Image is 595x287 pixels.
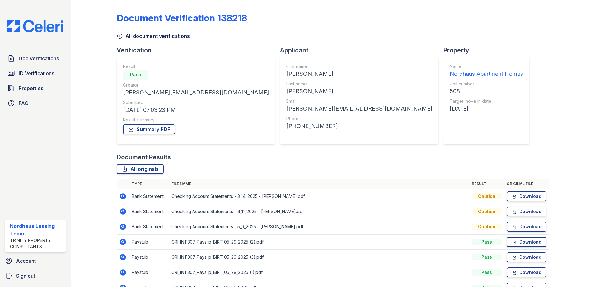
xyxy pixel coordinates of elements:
div: Name [450,63,523,70]
td: Paystub [129,265,169,280]
span: ID Verifications [19,70,54,77]
a: Properties [5,82,66,94]
div: Trinity Property Consultants [10,237,63,250]
div: [PERSON_NAME][EMAIL_ADDRESS][DOMAIN_NAME] [123,88,269,97]
span: Account [16,257,36,265]
th: Type [129,179,169,189]
a: Download [507,267,546,277]
td: Checking Account Statements - 4_11_2025 - [PERSON_NAME].pdf [169,204,469,219]
div: [PHONE_NUMBER] [286,122,432,130]
div: Pass [123,70,148,80]
div: Document Verification 138218 [117,12,247,24]
td: Paystub [129,235,169,250]
div: Document Results [117,153,171,162]
td: CRI_INT307_Payslip_BIRT_05_29_2025 (1).pdf [169,265,469,280]
div: Nordhaus Apartment Homes [450,70,523,78]
a: Download [507,207,546,216]
div: Nordhaus Leasing Team [10,222,63,237]
td: Bank Statement [129,189,169,204]
div: Applicant [280,46,443,55]
div: Unit number [450,81,523,87]
a: Account [2,255,68,267]
div: Pass [472,239,502,245]
div: Pass [472,269,502,276]
div: Result summary [123,117,269,123]
div: Property [443,46,534,55]
div: Target move in date [450,98,523,104]
div: [DATE] 07:03:23 PM [123,106,269,114]
a: All document verifications [117,32,190,40]
div: Creator [123,82,269,88]
div: [PERSON_NAME][EMAIL_ADDRESS][DOMAIN_NAME] [286,104,432,113]
div: 508 [450,87,523,96]
th: Original file [504,179,549,189]
div: [PERSON_NAME] [286,70,432,78]
div: [DATE] [450,104,523,113]
div: Result [123,63,269,70]
div: Caution [472,193,502,199]
td: CRI_INT307_Payslip_BIRT_05_29_2025 (3).pdf [169,250,469,265]
div: [PERSON_NAME] [286,87,432,96]
td: Bank Statement [129,204,169,219]
a: Download [507,237,546,247]
a: Download [507,191,546,201]
a: Summary PDF [123,124,175,134]
td: Paystub [129,250,169,265]
a: Doc Verifications [5,52,66,65]
div: First name [286,63,432,70]
a: Download [507,222,546,232]
a: ID Verifications [5,67,66,80]
img: CE_Logo_Blue-a8612792a0a2168367f1c8372b55b34899dd931a85d93a1a3d3e32e68fde9ad4.png [2,20,68,32]
a: Sign out [2,270,68,282]
th: Result [469,179,504,189]
div: Caution [472,208,502,215]
span: FAQ [19,99,29,107]
span: Sign out [16,272,35,280]
td: Bank Statement [129,219,169,235]
div: Last name [286,81,432,87]
span: Properties [19,84,43,92]
div: Pass [472,254,502,260]
div: Phone [286,116,432,122]
a: FAQ [5,97,66,109]
span: Doc Verifications [19,55,59,62]
div: Verification [117,46,280,55]
td: CRI_INT307_Payslip_BIRT_05_29_2025 (2).pdf [169,235,469,250]
a: All originals [117,164,164,174]
td: Checking Account Statements - 5_9_2025 - [PERSON_NAME].pdf [169,219,469,235]
a: Download [507,252,546,262]
th: File name [169,179,469,189]
div: Submitted [123,99,269,106]
td: Checking Account Statements - 3_14_2025 - [PERSON_NAME].pdf [169,189,469,204]
a: Name Nordhaus Apartment Homes [450,63,523,78]
div: Caution [472,224,502,230]
div: Email [286,98,432,104]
